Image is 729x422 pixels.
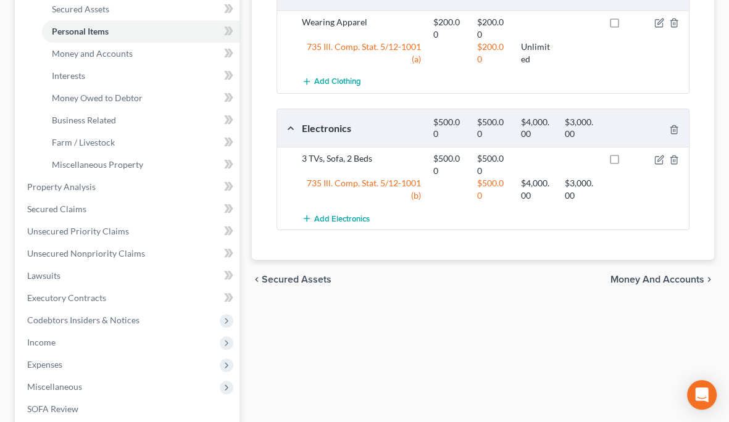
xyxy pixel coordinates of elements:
span: Business Related [52,115,116,125]
span: Unsecured Nonpriority Claims [27,248,145,259]
div: $4,000.00 [515,177,559,202]
div: $4,000.00 [515,117,559,139]
div: $500.00 [471,117,515,139]
a: Money and Accounts [42,43,240,65]
div: $200.00 [427,16,471,41]
a: SOFA Review [17,398,240,420]
a: Miscellaneous Property [42,154,240,176]
div: 3 TVs, Sofa, 2 Beds [296,152,427,177]
a: Farm / Livestock [42,131,240,154]
a: Unsecured Nonpriority Claims [17,242,240,265]
a: Executory Contracts [17,287,240,309]
div: $3,000.00 [559,117,602,139]
span: Unsecured Priority Claims [27,226,129,236]
a: Unsecured Priority Claims [17,220,240,242]
span: Codebtors Insiders & Notices [27,315,140,325]
span: Add Electronics [314,213,370,223]
a: Interests [42,65,240,87]
span: Lawsuits [27,270,60,281]
span: Secured Claims [27,204,86,214]
span: Farm / Livestock [52,137,115,147]
span: Miscellaneous Property [52,159,143,170]
a: Personal Items [42,20,240,43]
div: $3,000.00 [559,177,602,202]
button: Money and Accounts chevron_right [610,275,714,284]
span: Interests [52,70,85,81]
div: 735 Ill. Comp. Stat. 5/12-1001 (b) [296,177,427,202]
div: Unlimited [515,41,559,65]
button: Add Clothing [302,70,361,93]
span: Secured Assets [52,4,109,14]
span: Income [27,337,56,347]
button: Add Electronics [302,207,370,230]
div: $500.00 [471,152,515,177]
button: chevron_left Secured Assets [252,275,331,284]
span: Add Clothing [314,77,361,87]
span: Money Owed to Debtor [52,93,143,103]
div: 735 Ill. Comp. Stat. 5/12-1001 (a) [296,41,427,65]
a: Money Owed to Debtor [42,87,240,109]
a: Lawsuits [17,265,240,287]
span: Personal Items [52,26,109,36]
span: SOFA Review [27,403,78,414]
span: Property Analysis [27,181,96,192]
div: $500.00 [427,117,471,139]
a: Property Analysis [17,176,240,198]
span: Miscellaneous [27,381,82,392]
div: Open Intercom Messenger [687,380,717,410]
div: $200.00 [471,41,515,65]
span: Secured Assets [262,275,331,284]
i: chevron_left [252,275,262,284]
span: Executory Contracts [27,292,106,303]
div: $200.00 [471,16,515,41]
span: Money and Accounts [610,275,704,284]
a: Business Related [42,109,240,131]
span: Money and Accounts [52,48,133,59]
div: Electronics [296,122,427,134]
span: Expenses [27,359,62,370]
div: $500.00 [471,177,515,202]
a: Secured Claims [17,198,240,220]
div: Wearing Apparel [296,16,427,41]
div: $500.00 [427,152,471,177]
i: chevron_right [704,275,714,284]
